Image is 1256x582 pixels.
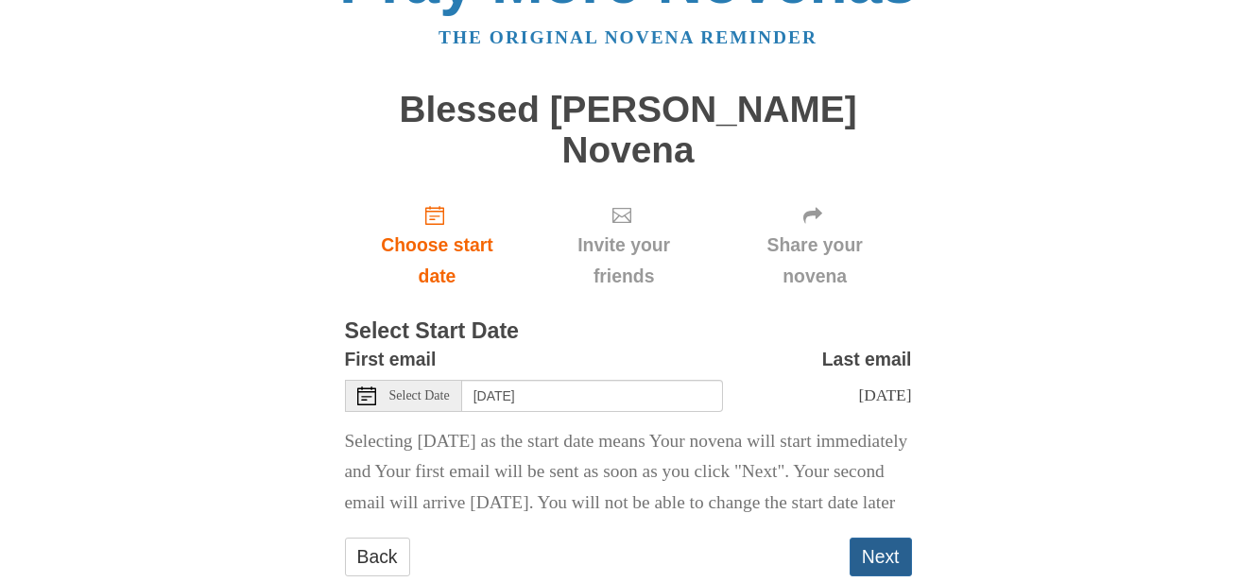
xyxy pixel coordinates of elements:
div: Click "Next" to confirm your start date first. [529,189,717,301]
span: [DATE] [858,385,911,404]
span: Choose start date [364,230,511,292]
button: Next [850,538,912,576]
span: Invite your friends [548,230,698,292]
h3: Select Start Date [345,319,912,344]
a: The original novena reminder [439,27,817,47]
h1: Blessed [PERSON_NAME] Novena [345,90,912,170]
label: First email [345,344,437,375]
div: Click "Next" to confirm your start date first. [718,189,912,301]
input: Use the arrow keys to pick a date [462,380,723,412]
p: Selecting [DATE] as the start date means Your novena will start immediately and Your first email ... [345,426,912,520]
a: Choose start date [345,189,530,301]
label: Last email [822,344,912,375]
span: Select Date [389,389,450,402]
a: Back [345,538,410,576]
span: Share your novena [737,230,893,292]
